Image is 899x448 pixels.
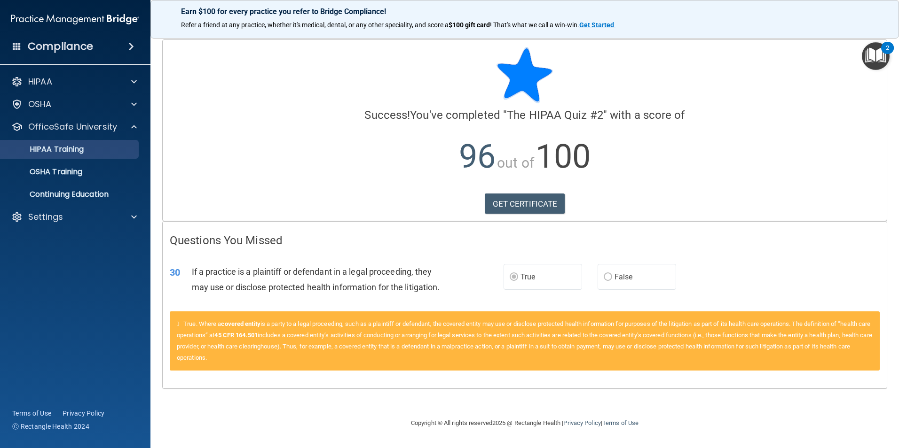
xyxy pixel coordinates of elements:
p: OfficeSafe University [28,121,117,132]
img: PMB logo [11,10,139,29]
a: OfficeSafe University [11,121,137,132]
a: OSHA [11,99,137,110]
a: Settings [11,211,137,223]
p: OSHA Training [6,167,82,177]
h4: Compliance [28,40,93,53]
span: Success! [364,108,410,122]
input: False [604,274,612,281]
a: 45 CFR 164.501 [214,332,257,339]
span: False [615,272,633,281]
div: Copyright © All rights reserved 2025 @ Rectangle Health | | [353,408,696,438]
span: Ⓒ Rectangle Health 2024 [12,422,89,431]
input: True [510,274,518,281]
a: Privacy Policy [563,419,600,426]
span: If a practice is a plaintiff or defendant in a legal proceeding, they may use or disclose protect... [192,267,440,292]
span: Refer a friend at any practice, whether it's medical, dental, or any other speciality, and score a [181,21,449,29]
img: blue-star-rounded.9d042014.png [497,47,553,103]
a: covered entity [221,320,260,327]
span: True. Where a is a party to a legal proceeding, such as a plaintiff or defendant, the covered ent... [177,320,872,361]
span: out of [497,154,534,171]
p: OSHA [28,99,52,110]
span: The HIPAA Quiz #2 [507,108,603,122]
span: True [520,272,535,281]
p: Earn $100 for every practice you refer to Bridge Compliance! [181,7,868,16]
div: 2 [886,48,889,60]
p: HIPAA Training [6,145,84,154]
p: Continuing Education [6,190,134,199]
p: HIPAA [28,76,52,87]
a: Get Started [579,21,615,29]
button: Open Resource Center, 2 new notifications [862,42,890,70]
a: Privacy Policy [63,409,105,418]
span: ! That's what we call a win-win. [490,21,579,29]
a: Terms of Use [602,419,639,426]
span: 30 [170,267,180,278]
strong: Get Started [579,21,614,29]
a: HIPAA [11,76,137,87]
a: GET CERTIFICATE [485,193,565,214]
h4: Questions You Missed [170,234,880,247]
h4: You've completed " " with a score of [170,109,880,121]
a: Terms of Use [12,409,51,418]
span: 96 [459,137,496,176]
span: 100 [536,137,591,176]
p: Settings [28,211,63,223]
strong: $100 gift card [449,21,490,29]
